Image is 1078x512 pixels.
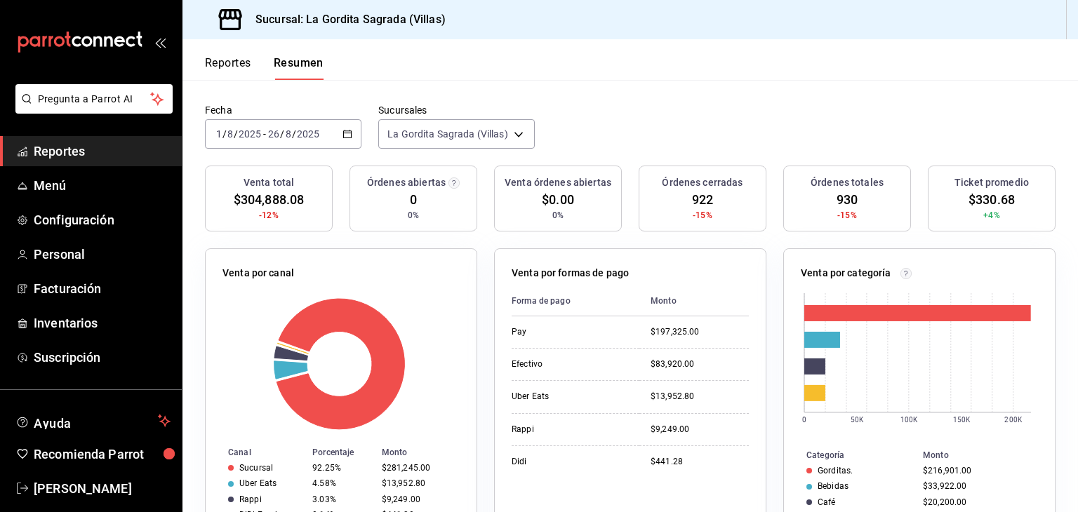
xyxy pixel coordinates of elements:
[651,358,749,370] div: $83,920.00
[801,266,891,281] p: Venta por categoría
[205,56,324,80] div: navigation tabs
[34,412,152,429] span: Ayuda
[382,478,454,488] div: $13,952.80
[280,128,284,140] span: /
[274,56,324,80] button: Resumen
[837,209,857,222] span: -15%
[215,128,222,140] input: --
[382,463,454,473] div: $281,245.00
[34,445,171,464] span: Recomienda Parrot
[307,445,376,460] th: Porcentaje
[234,128,238,140] span: /
[296,128,320,140] input: ----
[285,128,292,140] input: --
[34,479,171,498] span: [PERSON_NAME]
[376,445,477,460] th: Monto
[367,175,446,190] h3: Órdenes abiertas
[205,105,361,115] label: Fecha
[512,424,628,436] div: Rappi
[505,175,611,190] h3: Venta órdenes abiertas
[382,494,454,504] div: $9,249.00
[238,128,262,140] input: ----
[34,210,171,229] span: Configuración
[312,478,371,488] div: 4.58%
[837,190,858,209] span: 930
[34,142,171,161] span: Reportes
[552,209,564,222] span: 0%
[512,391,628,403] div: Uber Eats
[512,326,628,338] div: Pay
[244,11,446,28] h3: Sucursal: La Gordita Sagrada (Villas)
[205,56,251,80] button: Reportes
[222,128,227,140] span: /
[222,266,294,281] p: Venta por canal
[851,416,864,424] text: 50K
[378,105,535,115] label: Sucursales
[953,416,971,424] text: 150K
[292,128,296,140] span: /
[693,209,712,222] span: -15%
[34,245,171,264] span: Personal
[512,266,629,281] p: Venta por formas de pago
[512,358,628,370] div: Efectivo
[969,190,1015,209] span: $330.68
[811,175,884,190] h3: Órdenes totales
[38,92,151,107] span: Pregunta a Parrot AI
[802,416,806,424] text: 0
[227,128,234,140] input: --
[900,416,918,424] text: 100K
[818,466,853,476] div: Gorditas.
[239,494,262,504] div: Rappi
[239,478,277,488] div: Uber Eats
[954,175,1029,190] h3: Ticket promedio
[818,497,836,507] div: Café
[512,456,628,468] div: Didi
[312,494,371,504] div: 3.03%
[410,190,417,209] span: 0
[34,348,171,367] span: Suscripción
[263,128,266,140] span: -
[923,497,1032,507] div: $20,200.00
[651,424,749,436] div: $9,249.00
[244,175,294,190] h3: Venta total
[512,286,639,316] th: Forma de pago
[154,36,166,48] button: open_drawer_menu
[651,391,749,403] div: $13,952.80
[917,447,1055,463] th: Monto
[34,314,171,332] span: Inventarios
[34,176,171,195] span: Menú
[1005,416,1023,424] text: 200K
[651,326,749,338] div: $197,325.00
[651,456,749,468] div: $441.28
[408,209,419,222] span: 0%
[692,190,713,209] span: 922
[312,463,371,473] div: 92.25%
[387,127,508,141] span: La Gordita Sagrada (Villas)
[923,466,1032,476] div: $216,901.00
[818,481,849,491] div: Bebidas
[923,481,1032,491] div: $33,922.00
[267,128,280,140] input: --
[259,209,279,222] span: -12%
[206,445,307,460] th: Canal
[983,209,999,222] span: +4%
[639,286,749,316] th: Monto
[239,463,273,473] div: Sucursal
[34,279,171,298] span: Facturación
[542,190,574,209] span: $0.00
[15,84,173,114] button: Pregunta a Parrot AI
[662,175,743,190] h3: Órdenes cerradas
[10,102,173,116] a: Pregunta a Parrot AI
[234,190,304,209] span: $304,888.08
[784,447,917,463] th: Categoría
